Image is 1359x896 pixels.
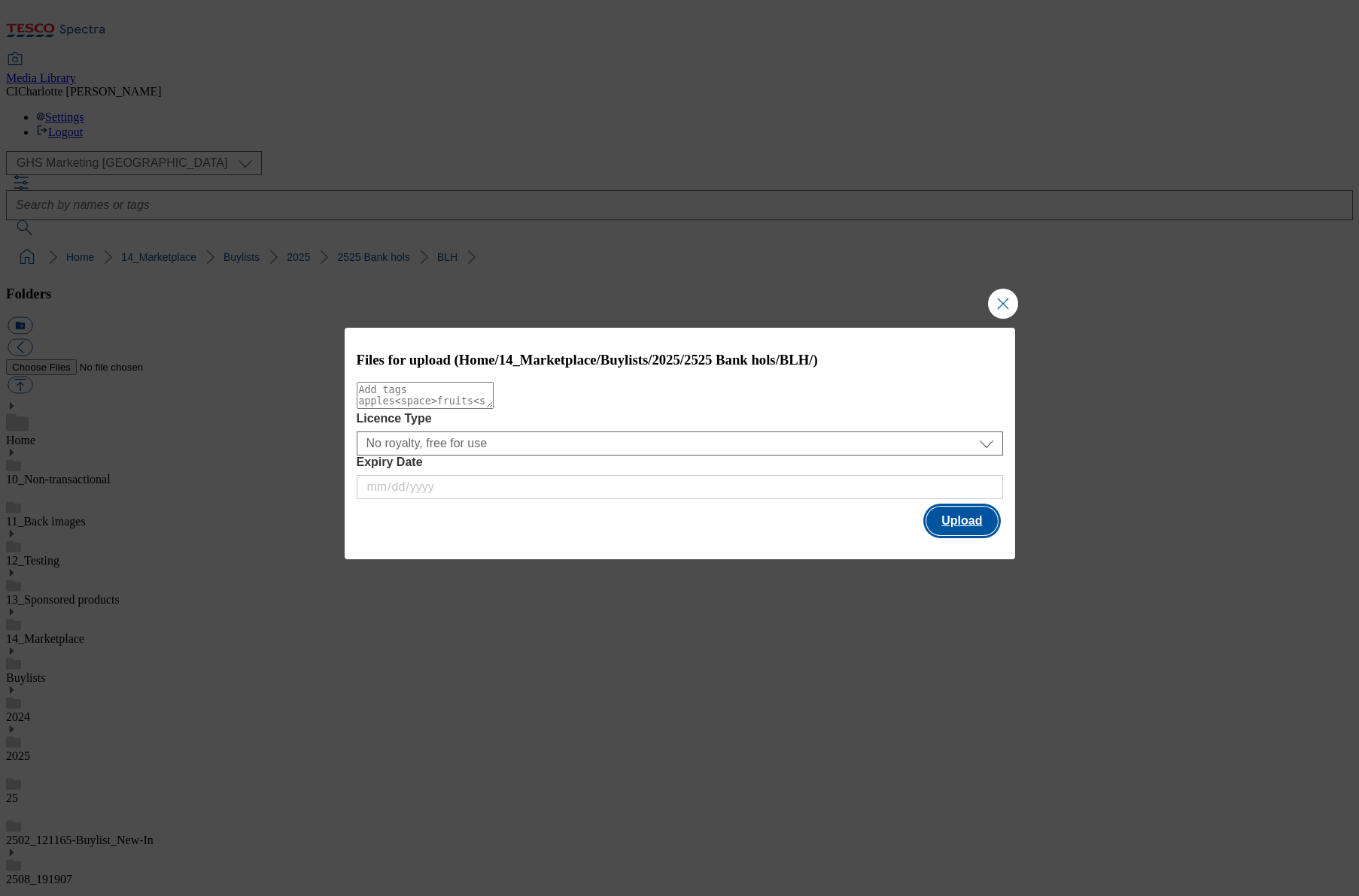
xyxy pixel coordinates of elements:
label: Licence Type [357,412,1003,425]
label: Expiry Date [357,456,1003,469]
button: Close Modal [988,289,1018,319]
h3: Files for upload (Home/14_Marketplace/Buylists/2025/2525 Bank hols/BLH/) [357,352,1003,368]
button: Upload [926,507,997,535]
div: Modal [345,328,1015,560]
